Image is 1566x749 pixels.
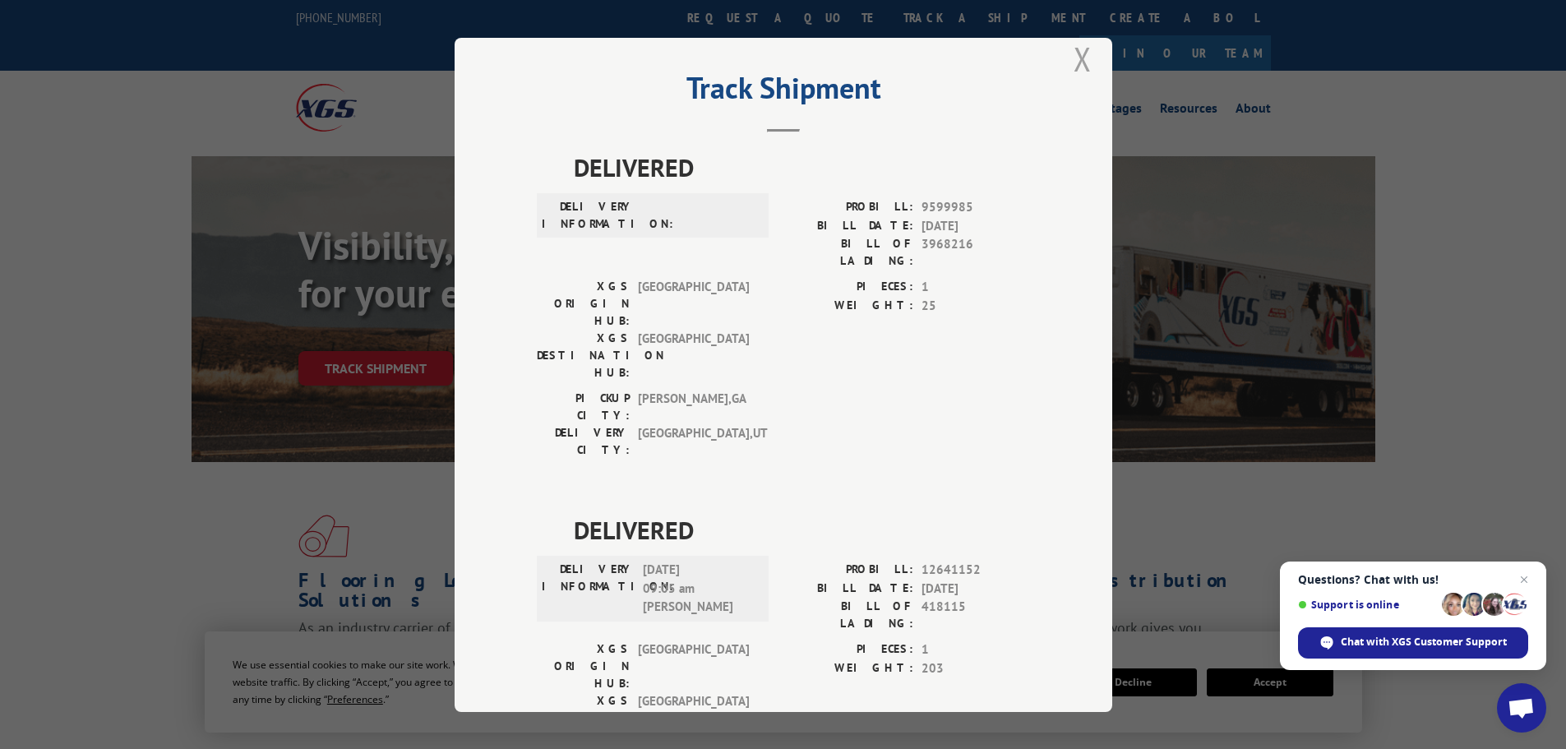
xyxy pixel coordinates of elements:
[922,216,1030,235] span: [DATE]
[922,659,1030,677] span: 203
[638,390,749,424] span: [PERSON_NAME] , GA
[537,692,630,744] label: XGS DESTINATION HUB:
[643,561,754,617] span: [DATE] 09:05 am [PERSON_NAME]
[922,296,1030,315] span: 25
[537,390,630,424] label: PICKUP CITY:
[783,579,913,598] label: BILL DATE:
[542,198,635,233] label: DELIVERY INFORMATION:
[783,598,913,632] label: BILL OF LADING:
[638,330,749,381] span: [GEOGRAPHIC_DATA]
[783,198,913,217] label: PROBILL:
[1298,573,1528,586] span: Questions? Chat with us!
[1514,570,1534,589] span: Close chat
[783,235,913,270] label: BILL OF LADING:
[1341,635,1507,650] span: Chat with XGS Customer Support
[638,278,749,330] span: [GEOGRAPHIC_DATA]
[783,659,913,677] label: WEIGHT:
[922,640,1030,659] span: 1
[638,424,749,459] span: [GEOGRAPHIC_DATA] , UT
[783,640,913,659] label: PIECES:
[783,278,913,297] label: PIECES:
[542,561,635,617] label: DELIVERY INFORMATION:
[537,278,630,330] label: XGS ORIGIN HUB:
[537,330,630,381] label: XGS DESTINATION HUB:
[638,692,749,744] span: [GEOGRAPHIC_DATA]
[922,579,1030,598] span: [DATE]
[922,278,1030,297] span: 1
[783,561,913,580] label: PROBILL:
[922,561,1030,580] span: 12641152
[922,198,1030,217] span: 9599985
[537,76,1030,108] h2: Track Shipment
[922,235,1030,270] span: 3968216
[574,511,1030,548] span: DELIVERED
[922,598,1030,632] span: 418115
[783,216,913,235] label: BILL DATE:
[537,640,630,692] label: XGS ORIGIN HUB:
[1298,627,1528,659] div: Chat with XGS Customer Support
[574,149,1030,186] span: DELIVERED
[1497,683,1546,733] div: Open chat
[1298,599,1436,611] span: Support is online
[638,640,749,692] span: [GEOGRAPHIC_DATA]
[783,296,913,315] label: WEIGHT:
[1074,37,1092,81] button: Close modal
[537,424,630,459] label: DELIVERY CITY:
